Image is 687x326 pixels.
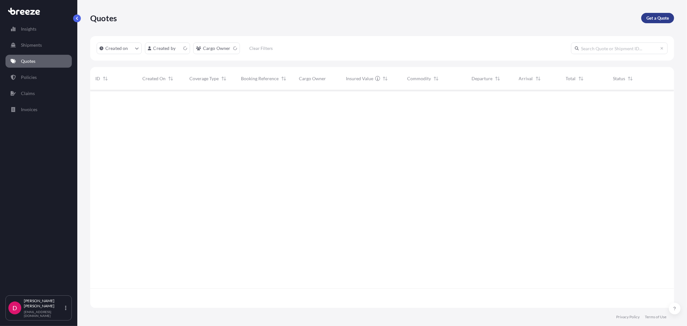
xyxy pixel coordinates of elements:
[5,103,72,116] a: Invoices
[142,75,166,82] span: Created On
[97,43,142,54] button: createdOn Filter options
[5,71,72,84] a: Policies
[534,75,542,82] button: Sort
[407,75,431,82] span: Commodity
[189,75,219,82] span: Coverage Type
[241,75,279,82] span: Booking Reference
[220,75,228,82] button: Sort
[21,58,35,64] p: Quotes
[566,75,576,82] span: Total
[280,75,288,82] button: Sort
[101,75,109,82] button: Sort
[145,43,190,54] button: createdBy Filter options
[577,75,585,82] button: Sort
[472,75,492,82] span: Departure
[193,43,240,54] button: cargoOwner Filter options
[645,314,666,320] a: Terms of Use
[494,75,501,82] button: Sort
[5,87,72,100] a: Claims
[21,106,37,113] p: Invoices
[203,45,231,52] p: Cargo Owner
[21,74,37,81] p: Policies
[13,305,17,311] span: D
[299,75,326,82] span: Cargo Owner
[21,90,35,97] p: Claims
[646,15,669,21] p: Get a Quote
[21,42,42,48] p: Shipments
[626,75,634,82] button: Sort
[167,75,175,82] button: Sort
[243,43,279,53] button: Clear Filters
[21,26,36,32] p: Insights
[346,75,373,82] span: Insured Value
[519,75,533,82] span: Arrival
[571,43,668,54] input: Search Quote or Shipment ID...
[90,13,117,23] p: Quotes
[381,75,389,82] button: Sort
[5,23,72,35] a: Insights
[24,298,64,309] p: [PERSON_NAME] [PERSON_NAME]
[24,310,64,318] p: [EMAIL_ADDRESS][DOMAIN_NAME]
[613,75,625,82] span: Status
[5,55,72,68] a: Quotes
[249,45,273,52] p: Clear Filters
[616,314,640,320] a: Privacy Policy
[95,75,100,82] span: ID
[5,39,72,52] a: Shipments
[432,75,440,82] button: Sort
[105,45,128,52] p: Created on
[153,45,176,52] p: Created by
[641,13,674,23] a: Get a Quote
